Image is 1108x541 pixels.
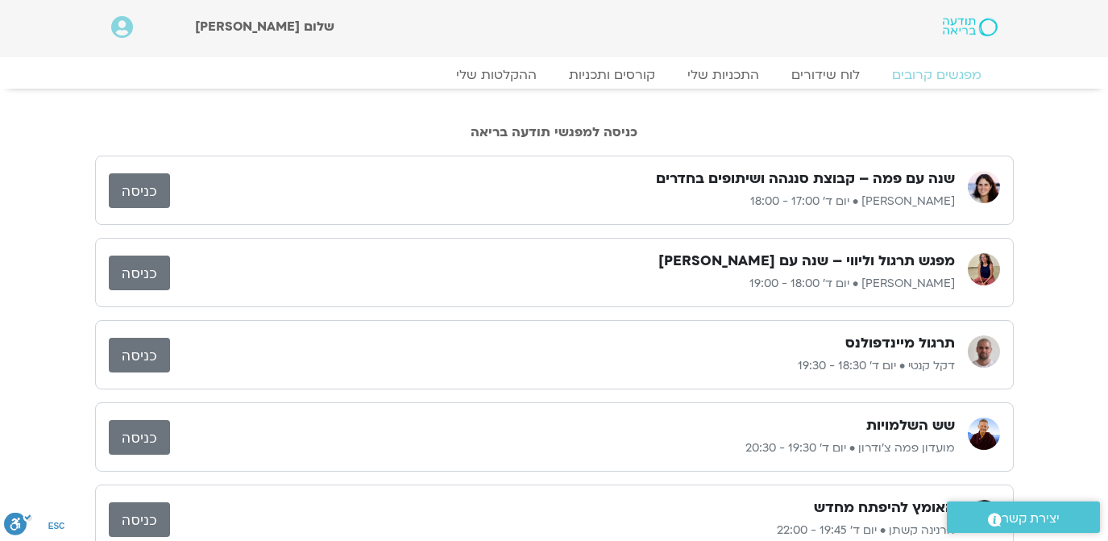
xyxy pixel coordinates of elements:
[170,521,955,540] p: ארנינה קשתן • יום ד׳ 19:45 - 22:00
[170,439,955,458] p: מועדון פמה צ'ודרון • יום ד׳ 19:30 - 20:30
[109,502,170,537] a: כניסה
[845,334,955,353] h3: תרגול מיינדפולנס
[109,338,170,372] a: כניסה
[195,18,334,35] span: שלום [PERSON_NAME]
[876,67,998,83] a: מפגשים קרובים
[775,67,876,83] a: לוח שידורים
[658,252,955,271] h3: מפגש תרגול וליווי – שנה עם [PERSON_NAME]
[968,418,1000,450] img: מועדון פמה צ'ודרון
[1002,508,1060,530] span: יצירת קשר
[968,171,1000,203] img: מיכל גורל
[109,173,170,208] a: כניסה
[947,501,1100,533] a: יצירת קשר
[109,256,170,290] a: כניסה
[95,125,1014,139] h2: כניסה למפגשי תודעה בריאה
[866,416,955,435] h3: שש השלמויות
[968,253,1000,285] img: מליסה בר-אילן
[170,274,955,293] p: [PERSON_NAME] • יום ד׳ 18:00 - 19:00
[170,356,955,376] p: דקל קנטי • יום ד׳ 18:30 - 19:30
[109,420,170,455] a: כניסה
[814,498,955,518] h3: האומץ להיפתח מחדש
[671,67,775,83] a: התכניות שלי
[553,67,671,83] a: קורסים ותכניות
[968,335,1000,368] img: דקל קנטי
[111,67,998,83] nav: Menu
[656,169,955,189] h3: שנה עם פמה – קבוצת סנגהה ושיתופים בחדרים
[170,192,955,211] p: [PERSON_NAME] • יום ד׳ 17:00 - 18:00
[440,67,553,83] a: ההקלטות שלי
